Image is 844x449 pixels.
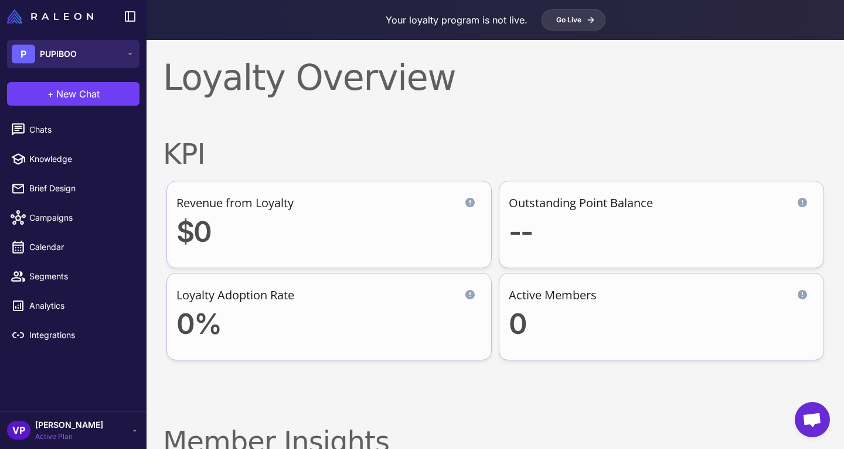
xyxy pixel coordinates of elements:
span: $0 [176,214,210,249]
div: Loyalty Adoption Rate [176,287,294,303]
div: Active Members [509,287,597,303]
span: Knowledge [29,153,132,166]
a: Analytics [5,293,142,318]
span: Campaigns [29,211,132,224]
h2: KPI [163,136,828,171]
a: Integrations [5,323,142,347]
button: PPUPIBOO [7,40,139,68]
div: Open chat [795,402,830,437]
a: Calendar [5,235,142,259]
span: 0% [176,306,220,341]
a: Segments [5,264,142,289]
span: + [47,87,54,101]
a: Chats [5,117,142,142]
span: Active Plan [35,431,103,442]
span: PUPIBOO [40,48,77,60]
a: Brief Design [5,176,142,201]
span: Chats [29,123,132,136]
a: Knowledge [5,147,142,171]
button: +New Chat [7,82,139,106]
a: Raleon Logo [7,9,98,23]
img: Raleon Logo [7,9,93,23]
span: New Chat [56,87,100,101]
span: [PERSON_NAME] [35,418,103,431]
div: Revenue from Loyalty [176,195,294,211]
span: -- [509,214,532,249]
h1: Loyalty Overview [163,56,828,99]
div: Outstanding Point Balance [509,195,653,211]
p: Your loyalty program is not live. [386,13,527,27]
span: Calendar [29,241,132,254]
span: Integrations [29,329,132,342]
span: Brief Design [29,182,132,195]
span: Analytics [29,299,132,312]
span: 0 [509,306,526,341]
a: Campaigns [5,205,142,230]
span: Segments [29,270,132,283]
div: VP [7,421,30,440]
span: Go Live [556,15,581,25]
div: P [12,45,35,63]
